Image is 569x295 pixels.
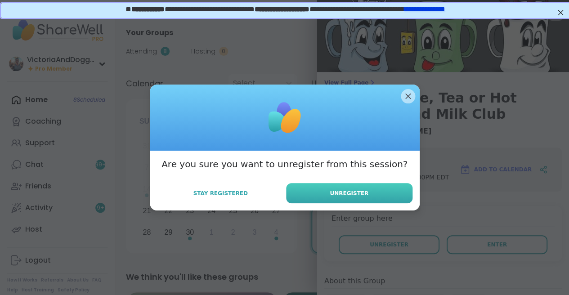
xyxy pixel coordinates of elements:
[330,189,368,197] span: Unregister
[193,189,247,197] span: Stay Registered
[161,158,408,170] h3: Are you sure you want to unregister from this session?
[262,95,307,140] img: ShareWell Logomark
[157,184,284,203] button: Stay Registered
[286,183,412,203] button: Unregister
